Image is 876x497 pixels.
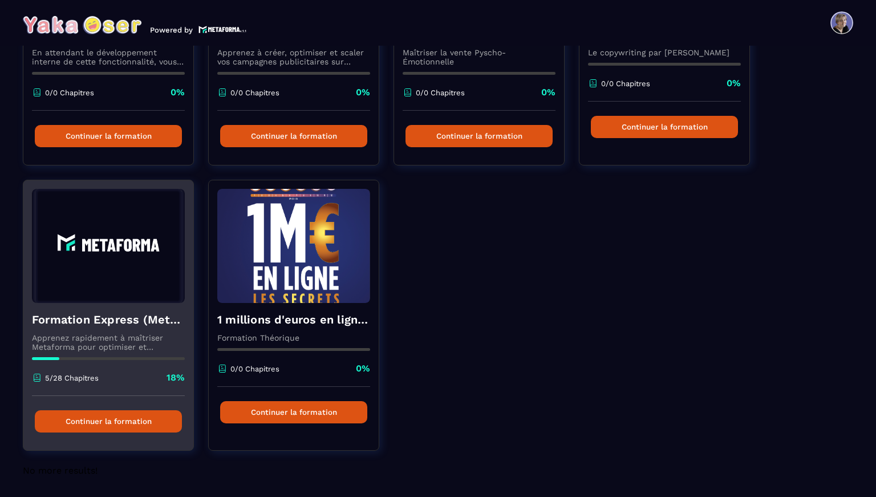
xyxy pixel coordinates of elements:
[727,77,741,90] p: 0%
[416,88,465,97] p: 0/0 Chapitres
[405,125,553,147] button: Continuer la formation
[217,48,370,66] p: Apprenez à créer, optimiser et scaler vos campagnes publicitaires sur Facebook et Instagram.
[32,333,185,351] p: Apprenez rapidement à maîtriser Metaforma pour optimiser et automatiser votre business. 🚀
[45,88,94,97] p: 0/0 Chapitres
[167,371,185,384] p: 18%
[356,362,370,375] p: 0%
[35,410,182,433] button: Continuer la formation
[32,48,185,66] p: En attendant le développement interne de cette fonctionnalité, vous pouvez déjà l’utiliser avec C...
[230,365,279,373] p: 0/0 Chapitres
[32,189,185,303] img: formation-background
[220,401,367,423] button: Continuer la formation
[217,189,370,303] img: formation-background
[171,86,185,99] p: 0%
[601,79,650,88] p: 0/0 Chapitres
[208,180,394,465] a: formation-background1 millions d'euros en ligne les secretsFormation Théorique0/0 Chapitres0%Cont...
[541,86,555,99] p: 0%
[150,26,193,34] p: Powered by
[35,125,182,147] button: Continuer la formation
[23,465,98,476] span: No more results!
[217,333,370,342] p: Formation Théorique
[23,16,141,34] img: logo-branding
[403,48,555,66] p: Maîtriser la vente Pyscho-Émotionnelle
[198,25,246,34] img: logo
[230,88,279,97] p: 0/0 Chapitres
[32,312,185,328] h4: Formation Express (Metaforma)
[45,374,99,382] p: 5/28 Chapitres
[217,312,370,328] h4: 1 millions d'euros en ligne les secrets
[356,86,370,99] p: 0%
[220,125,367,147] button: Continuer la formation
[23,180,208,465] a: formation-backgroundFormation Express (Metaforma)Apprenez rapidement à maîtriser Metaforma pour o...
[591,116,738,138] button: Continuer la formation
[588,48,741,57] p: Le copywriting par [PERSON_NAME]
